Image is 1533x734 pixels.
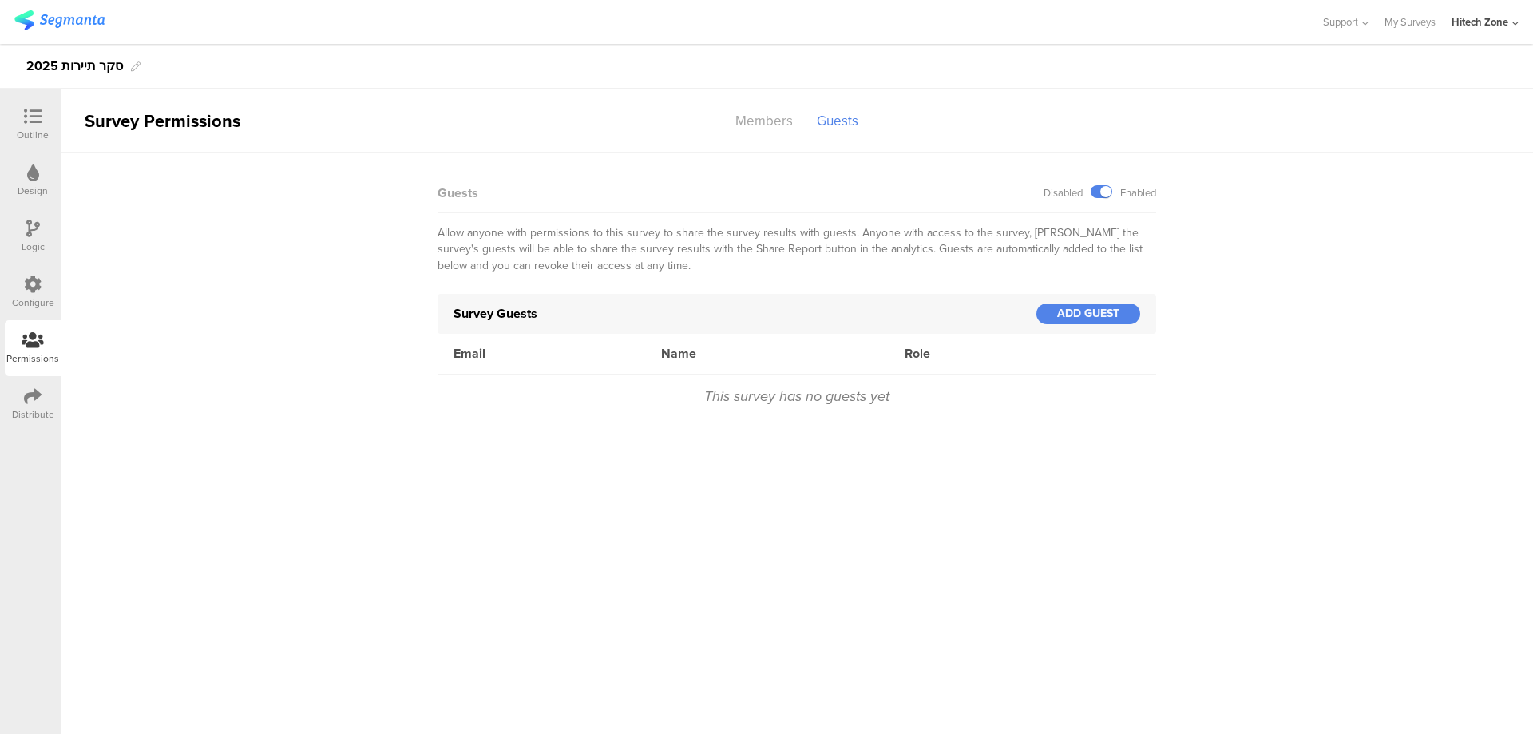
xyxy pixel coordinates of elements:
div: Name [645,344,889,363]
div: Email [438,344,645,363]
div: Design [18,184,48,198]
div: Guests [438,184,478,202]
div: Members [723,107,805,135]
div: Disabled [1044,185,1083,200]
div: סקר תיירות 2025 [26,54,123,79]
div: Distribute [12,407,54,422]
div: Configure [12,296,54,310]
div: This survey has no guests yet [438,375,1156,419]
span: Support [1323,14,1358,30]
div: Survey Permissions [61,108,244,134]
div: Role [889,344,1076,363]
div: Outline [17,128,49,142]
div: Logic [22,240,45,254]
div: Enabled [1120,185,1156,200]
div: ADD GUEST [1036,304,1140,324]
div: Allow anyone with permissions to this survey to share the survey results with guests. Anyone with... [438,213,1156,286]
div: Survey Guests [454,304,1036,323]
div: Guests [805,107,870,135]
img: segmanta logo [14,10,105,30]
div: Hitech Zone [1452,14,1508,30]
div: Permissions [6,351,59,366]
